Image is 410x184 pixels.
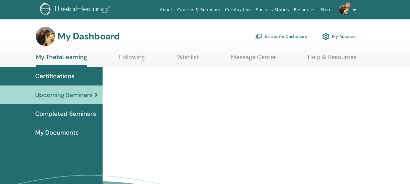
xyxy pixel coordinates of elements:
a: Message Center [231,53,276,65]
a: Wishlist [177,53,199,65]
img: cog.svg [322,31,330,42]
img: default.jpg [339,5,349,15]
a: Help & Resources [308,53,357,65]
span: 9+ [346,2,351,7]
h3: My Dashboard [58,31,120,42]
a: My Account [322,30,356,43]
span: Upcoming Seminars [35,90,93,99]
a: Instructor Dashboard [255,30,307,43]
span: Certifications [35,72,74,81]
a: Resources [291,4,318,15]
a: Success Stories [253,4,291,15]
a: Store [318,4,334,15]
a: Following [119,53,145,65]
span: My Documents [35,128,79,137]
a: Courses & Seminars [175,4,223,15]
img: logo.png [40,3,113,17]
a: My ThetaLearning [36,53,87,67]
span: Completed Seminars [35,109,96,118]
a: About [157,4,175,15]
a: Certification [222,4,253,15]
img: chalkboard-teacher.svg [255,34,263,39]
img: default.jpg [36,27,55,46]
